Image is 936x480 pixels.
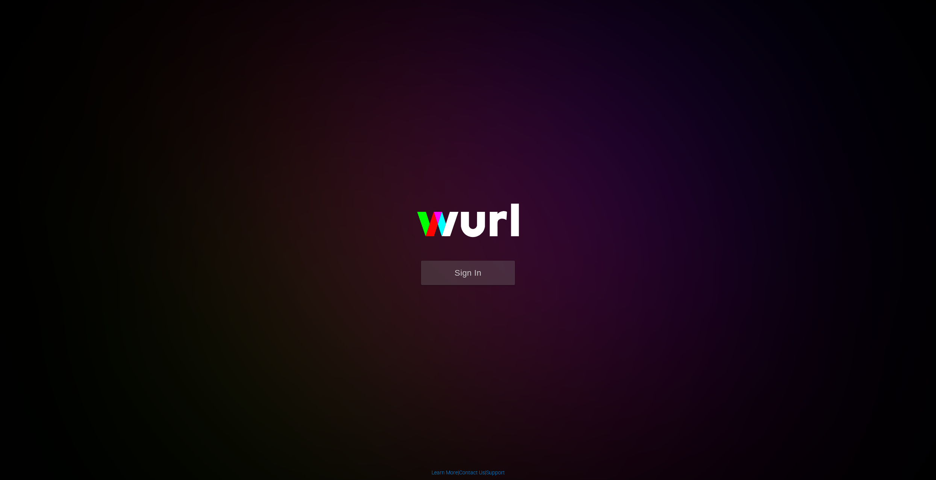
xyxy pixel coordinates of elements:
a: Contact Us [459,469,485,475]
img: wurl-logo-on-black-223613ac3d8ba8fe6dc639794a292ebdb59501304c7dfd60c99c58986ef67473.svg [393,187,543,260]
a: Learn More [432,469,458,475]
button: Sign In [421,261,515,285]
a: Support [486,469,505,475]
div: | | [432,469,505,476]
